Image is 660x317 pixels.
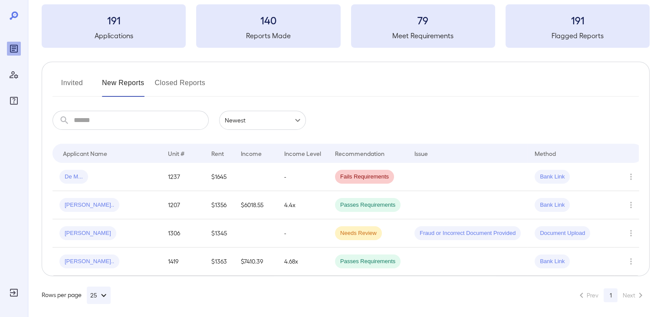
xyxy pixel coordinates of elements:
td: 4.4x [277,191,328,219]
span: [PERSON_NAME].. [59,258,119,266]
td: 1419 [161,248,204,276]
button: Closed Reports [155,76,206,97]
span: Passes Requirements [335,258,401,266]
h5: Flagged Reports [506,30,650,41]
div: Method [535,148,556,158]
button: Row Actions [624,254,638,268]
div: Newest [219,111,306,130]
summary: 191Applications140Reports Made79Meet Requirements191Flagged Reports [42,4,650,48]
span: [PERSON_NAME] [59,229,116,238]
td: - [277,219,328,248]
button: Row Actions [624,170,638,184]
td: $1645 [204,163,234,191]
button: Row Actions [624,226,638,240]
div: Recommendation [335,148,384,158]
h5: Reports Made [196,30,340,41]
h3: 140 [196,13,340,27]
button: page 1 [604,288,617,302]
div: Reports [7,42,21,56]
button: 25 [87,287,111,304]
span: Bank Link [535,201,570,209]
h5: Applications [42,30,186,41]
div: Issue [414,148,428,158]
nav: pagination navigation [572,288,650,302]
div: Applicant Name [63,148,107,158]
td: $1345 [204,219,234,248]
div: Income Level [284,148,321,158]
span: Bank Link [535,258,570,266]
h5: Meet Requirements [351,30,495,41]
div: Income [241,148,262,158]
span: Document Upload [535,229,590,238]
span: Needs Review [335,229,382,238]
td: $1363 [204,248,234,276]
button: Invited [53,76,92,97]
td: - [277,163,328,191]
td: 1207 [161,191,204,219]
div: Manage Users [7,68,21,82]
span: De M... [59,173,88,181]
button: Row Actions [624,198,638,212]
div: Rows per page [42,287,111,304]
span: Passes Requirements [335,201,401,209]
span: [PERSON_NAME].. [59,201,119,209]
h3: 191 [42,13,186,27]
h3: 79 [351,13,495,27]
div: Rent [211,148,225,158]
span: Bank Link [535,173,570,181]
td: 1306 [161,219,204,248]
h3: 191 [506,13,650,27]
td: $7410.39 [234,248,277,276]
button: New Reports [102,76,144,97]
span: Fraud or Incorrect Document Provided [414,229,521,238]
span: Fails Requirements [335,173,394,181]
div: Unit # [168,148,184,158]
td: 4.68x [277,248,328,276]
td: 1237 [161,163,204,191]
div: FAQ [7,94,21,108]
td: $1356 [204,191,234,219]
td: $6018.55 [234,191,277,219]
div: Log Out [7,286,21,300]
